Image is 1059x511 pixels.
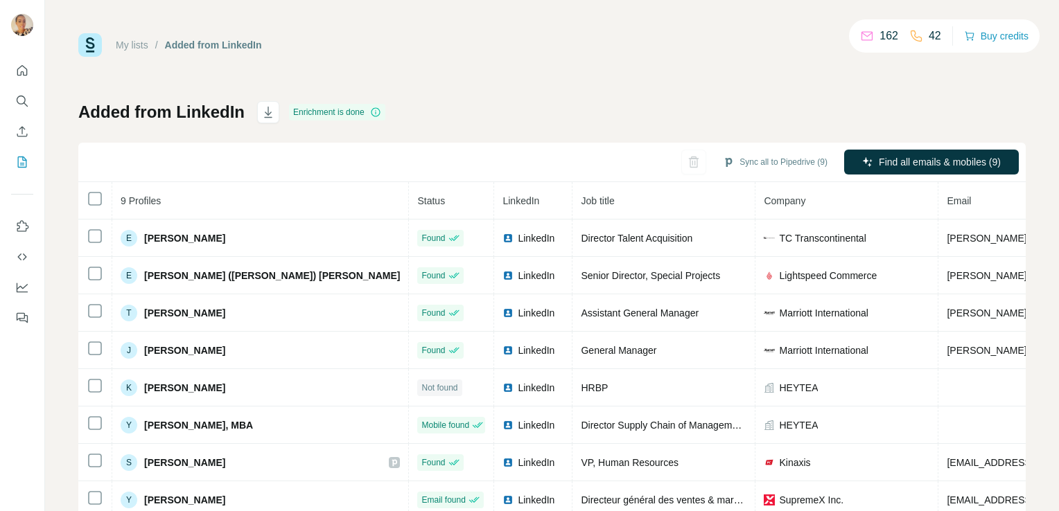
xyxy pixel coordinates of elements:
button: Quick start [11,58,33,83]
span: LinkedIn [518,269,554,283]
img: company-logo [764,270,775,281]
span: Found [421,344,445,357]
div: K [121,379,137,396]
span: HEYTEA [779,418,818,432]
span: Status [417,195,445,206]
span: Not found [421,382,457,394]
div: E [121,230,137,246]
div: Added from LinkedIn [165,38,262,52]
span: 9 Profiles [121,195,161,206]
button: Search [11,89,33,114]
button: Dashboard [11,275,33,300]
span: [PERSON_NAME] [144,343,225,357]
span: [PERSON_NAME] ([PERSON_NAME]) [PERSON_NAME] [144,269,400,283]
img: LinkedIn logo [502,270,514,281]
img: company-logo [764,237,775,239]
span: LinkedIn [518,456,554,469]
span: TC Transcontinental [779,231,866,245]
span: General Manager [581,345,656,356]
div: Y [121,417,137,433]
div: E [121,267,137,284]
img: company-logo [764,494,775,505]
button: Find all emails & mobiles (9) [844,150,1019,174]
button: Feedback [11,305,33,330]
span: LinkedIn [518,343,554,357]
img: LinkedIn logo [502,307,514,319]
button: Sync all to Pipedrive (9) [713,152,837,172]
span: Found [421,269,445,282]
span: LinkedIn [518,381,554,395]
span: Lightspeed Commerce [779,269,877,283]
span: Marriott International [779,343,868,357]
span: Assistant General Manager [581,307,699,319]
span: [PERSON_NAME] [144,231,225,245]
span: LinkedIn [518,306,554,320]
div: T [121,305,137,321]
span: Email found [421,494,465,506]
span: Senior Director, Special Projects [581,270,720,281]
span: Director Talent Acquisition [581,233,692,244]
img: LinkedIn logo [502,457,514,468]
span: HEYTEA [779,381,818,395]
img: LinkedIn logo [502,345,514,356]
button: Enrich CSV [11,119,33,144]
span: Job title [581,195,614,206]
span: Director Supply Chain of Management(North American) [581,420,819,431]
span: LinkedIn [518,493,554,507]
div: Enrichment is done [289,104,385,120]
span: SupremeX Inc. [779,493,843,507]
button: Buy credits [964,26,1029,46]
img: company-logo [764,457,775,468]
span: Find all emails & mobiles (9) [879,155,1001,169]
img: company-logo [764,345,775,356]
p: 42 [929,28,941,44]
div: S [121,454,137,471]
img: Surfe Logo [78,33,102,57]
img: company-logo [764,307,775,319]
h1: Added from LinkedIn [78,101,245,123]
span: Found [421,232,445,244]
div: Y [121,492,137,508]
span: [PERSON_NAME] [144,493,225,507]
img: LinkedIn logo [502,382,514,393]
img: LinkedIn logo [502,420,514,431]
span: Directeur général des ventes & marketing [581,494,760,505]
span: Found [421,307,445,319]
span: [PERSON_NAME] [144,306,225,320]
span: LinkedIn [518,418,554,432]
span: Mobile found [421,419,469,431]
span: Email [947,195,971,206]
span: VP, Human Resources [581,457,679,468]
img: Avatar [11,14,33,36]
li: / [155,38,158,52]
span: LinkedIn [502,195,539,206]
button: Use Surfe on LinkedIn [11,214,33,239]
span: Found [421,456,445,469]
span: [PERSON_NAME] [144,381,225,395]
img: LinkedIn logo [502,233,514,244]
a: My lists [116,39,148,51]
span: Company [764,195,805,206]
span: [PERSON_NAME], MBA [144,418,253,432]
p: 162 [879,28,898,44]
span: LinkedIn [518,231,554,245]
span: HRBP [581,382,608,393]
button: Use Surfe API [11,244,33,269]
span: [PERSON_NAME] [144,456,225,469]
span: Kinaxis [779,456,810,469]
button: My lists [11,150,33,174]
img: LinkedIn logo [502,494,514,505]
div: J [121,342,137,359]
span: Marriott International [779,306,868,320]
